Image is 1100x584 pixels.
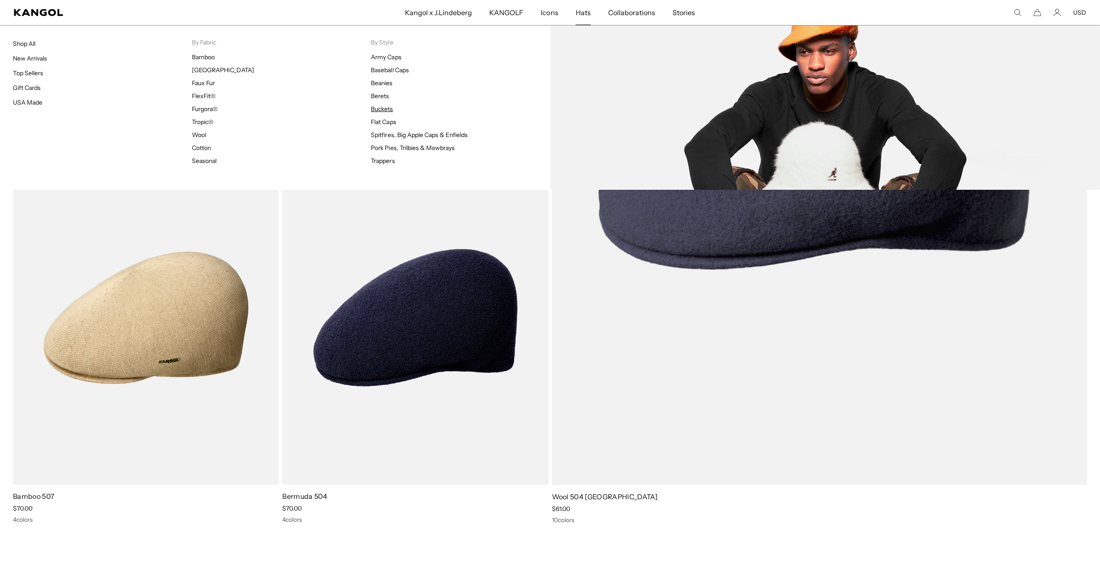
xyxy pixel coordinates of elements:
a: Bermuda 504 [282,492,328,501]
a: Pork Pies, Trilbies & Mowbrays [371,144,455,152]
a: Cotton [192,144,211,152]
div: 4 colors [13,516,279,523]
a: New Arrivals [13,54,47,62]
a: Bamboo [192,53,215,61]
a: Top Sellers [13,69,43,77]
a: Spitfires, Big Apple Caps & Enfields [371,131,468,139]
a: [GEOGRAPHIC_DATA] [192,66,254,74]
a: Bamboo 507 [13,492,54,501]
button: Cart [1033,9,1041,16]
a: Flat Caps [371,118,396,126]
a: FlexFit® [192,92,216,100]
a: Furgora® [192,105,218,113]
a: USA Made [13,99,42,106]
div: 10 colors [552,516,1087,524]
a: Trappers [371,157,395,165]
a: Tropic® [192,118,214,126]
span: $70.00 [282,504,302,512]
a: Beanies [371,79,392,87]
a: Wool 504 [GEOGRAPHIC_DATA] [552,492,658,501]
p: By Fabric [192,38,371,46]
a: Buckets [371,105,393,113]
img: Bermuda 504 [282,151,548,485]
a: Army Caps [371,53,401,61]
button: USD [1073,9,1086,16]
a: Account [1053,9,1061,16]
a: Baseball Caps [371,66,408,74]
a: Berets [371,92,389,100]
a: Kangol [14,9,269,16]
a: Gift Cards [13,84,41,92]
div: 4 colors [282,516,548,523]
a: Wool [192,131,206,139]
span: $61.00 [552,505,570,513]
a: Seasonal [192,157,217,165]
a: Shop All [13,40,35,48]
a: Faux Fur [192,79,215,87]
summary: Search here [1014,9,1021,16]
span: $70.00 [13,504,32,512]
p: By Style [371,38,550,46]
img: Bamboo 507 [13,151,279,485]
